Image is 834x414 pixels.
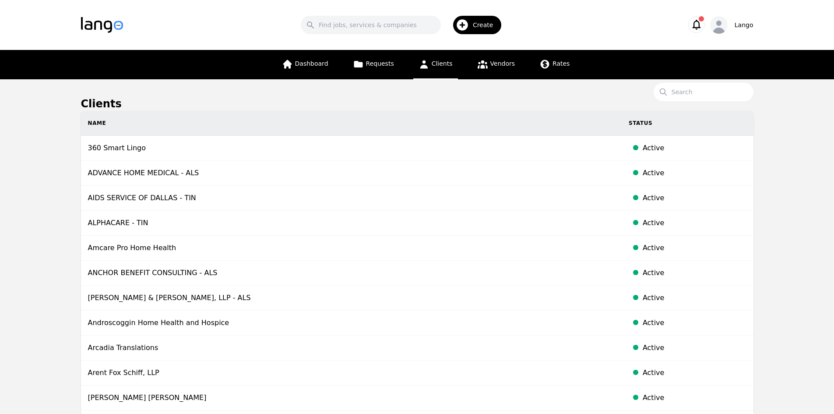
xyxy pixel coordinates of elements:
div: Active [643,143,746,153]
div: Active [643,393,746,403]
div: Active [643,318,746,328]
td: Androscoggin Home Health and Hospice [81,311,622,336]
input: Find jobs, services & companies [301,16,441,34]
div: Active [643,293,746,303]
td: 360 Smart Lingo [81,136,622,161]
span: Clients [432,60,453,67]
div: Lango [735,21,753,29]
th: Status [622,111,753,136]
a: Rates [534,50,575,79]
a: Dashboard [277,50,334,79]
a: Requests [348,50,399,79]
input: Search [654,83,753,101]
td: AIDS SERVICE OF DALLAS - TIN [81,186,622,211]
h1: Clients [81,97,753,111]
th: Name [81,111,622,136]
span: Create [473,21,500,29]
td: ADVANCE HOME MEDICAL - ALS [81,161,622,186]
div: Active [643,268,746,278]
span: Vendors [490,60,515,67]
td: [PERSON_NAME] & [PERSON_NAME], LLP - ALS [81,286,622,311]
div: Active [643,368,746,378]
span: Dashboard [295,60,328,67]
div: Active [643,218,746,228]
td: ANCHOR BENEFIT CONSULTING - ALS [81,261,622,286]
div: Active [643,193,746,203]
td: [PERSON_NAME] [PERSON_NAME] [81,386,622,410]
td: Arcadia Translations [81,336,622,361]
div: Active [643,343,746,353]
div: Active [643,243,746,253]
a: Clients [413,50,458,79]
div: Active [643,168,746,178]
td: Amcare Pro Home Health [81,236,622,261]
button: Create [441,12,507,38]
button: Lango [710,16,753,34]
span: Rates [552,60,570,67]
span: Requests [366,60,394,67]
img: Logo [81,17,123,33]
td: Arent Fox Schiff, LLP [81,361,622,386]
a: Vendors [472,50,520,79]
td: ALPHACARE - TIN [81,211,622,236]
